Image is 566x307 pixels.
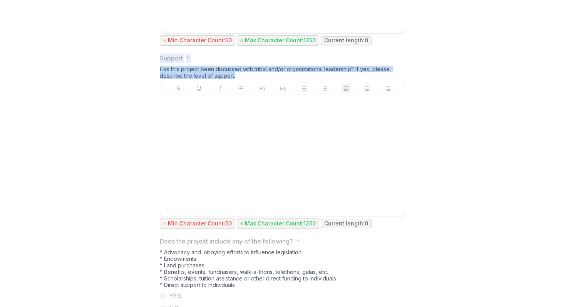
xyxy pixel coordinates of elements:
[342,84,351,93] button: Align Left
[245,37,316,44] p: Max Character Count: 1250
[168,37,232,44] p: Min Character Count: 50
[278,84,288,93] button: Heading 2
[174,84,183,93] button: Bold
[168,220,232,227] p: Min Character Count: 50
[320,84,330,93] button: Ordered List
[300,84,309,93] button: Bullet List
[169,291,181,300] span: YES
[160,53,183,63] p: Support
[258,84,267,93] button: Heading 1
[383,84,393,93] button: Align Right
[160,66,406,82] div: Has this project been discussed with tribal and/or organizational leadership? If yes, please desc...
[245,220,316,227] p: Max Character Count: 1250
[160,237,293,246] p: Does the project include any of the following?
[362,84,372,93] button: Align Center
[324,220,368,227] p: Current length: 0
[236,84,246,93] button: Strike
[194,84,204,93] button: Underline
[324,37,368,44] p: Current length: 0
[216,84,225,93] button: Italicize
[160,249,406,291] div: * Advocacy and lobbying efforts to influence legislation * Endowments * Land purchases * Benefits...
